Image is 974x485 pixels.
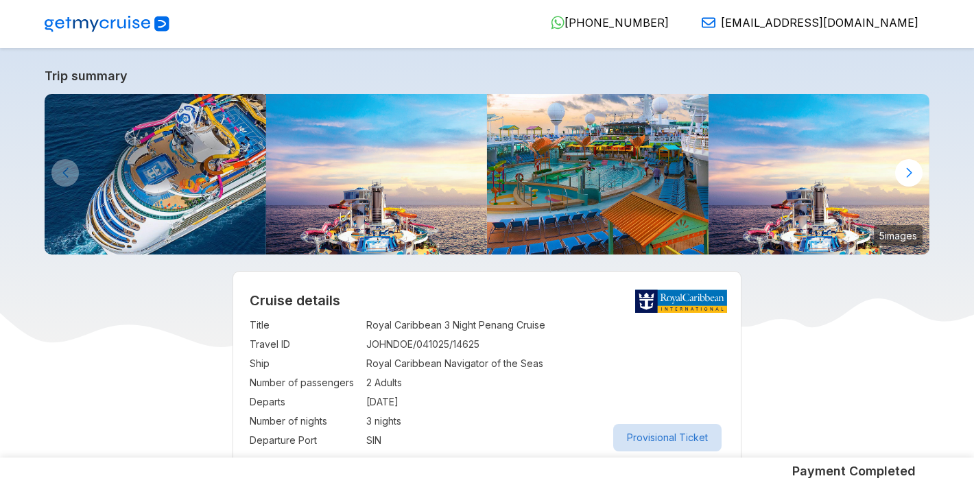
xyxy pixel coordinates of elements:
button: Provisional Ticket [613,424,722,451]
img: navigator-of-the-seas-sailing-ocean-sunset.jpg [709,94,930,255]
td: : [359,431,366,450]
td: JOHNDOE/041025/14625 [366,335,725,354]
td: 2 Adults [366,373,725,392]
img: WhatsApp [551,16,565,29]
td: Royal Caribbean Navigator of the Seas [366,354,725,373]
td: Ship [250,354,359,373]
td: : [359,392,366,412]
td: [DATE] [366,392,725,412]
img: navigator-of-the-seas-aft-aerial-slides-hero.jpg [45,94,266,255]
td: Travel ID [250,335,359,354]
td: 3 nights [366,412,725,431]
a: [EMAIL_ADDRESS][DOMAIN_NAME] [691,16,918,29]
h5: Payment Completed [792,463,916,480]
td: Title [250,316,359,335]
td: SIN [366,431,725,450]
td: Departure Port [250,431,359,450]
span: [PHONE_NUMBER] [565,16,669,29]
td: Departs [250,392,359,412]
a: [PHONE_NUMBER] [540,16,669,29]
img: Email [702,16,715,29]
td: : [359,335,366,354]
td: : [359,412,366,431]
img: navigator-of-the-seas-pool-sunset.jpg [487,94,709,255]
h2: Cruise details [250,292,725,309]
small: 5 images [874,225,923,246]
td: Royal Caribbean 3 Night Penang Cruise [366,316,725,335]
td: Number of nights [250,412,359,431]
td: : [359,354,366,373]
td: : [359,316,366,335]
a: Trip summary [45,69,929,83]
img: navigator-of-the-seas-sailing-ocean-sunset.jpg [266,94,488,255]
span: [EMAIL_ADDRESS][DOMAIN_NAME] [721,16,918,29]
td: : [359,373,366,392]
td: Number of passengers [250,373,359,392]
